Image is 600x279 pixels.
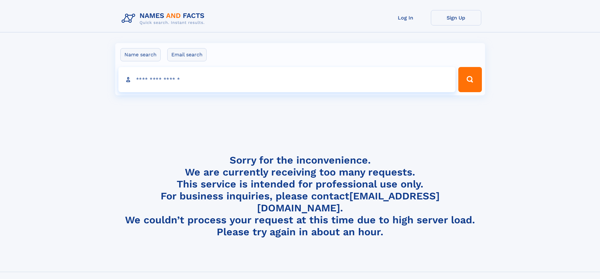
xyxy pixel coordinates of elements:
[120,48,161,61] label: Name search
[380,10,431,25] a: Log In
[458,67,482,92] button: Search Button
[118,67,456,92] input: search input
[431,10,481,25] a: Sign Up
[257,190,440,214] a: [EMAIL_ADDRESS][DOMAIN_NAME]
[167,48,207,61] label: Email search
[119,154,481,238] h4: Sorry for the inconvenience. We are currently receiving too many requests. This service is intend...
[119,10,210,27] img: Logo Names and Facts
